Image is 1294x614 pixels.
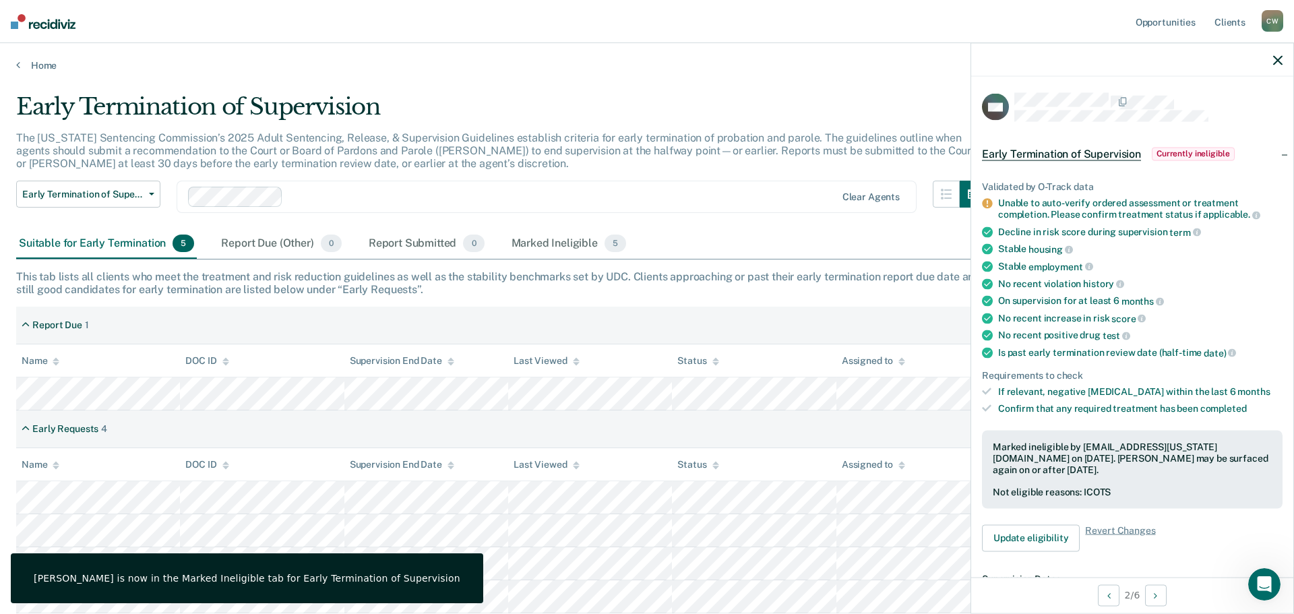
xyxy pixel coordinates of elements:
[34,572,460,584] div: [PERSON_NAME] is now in the Marked Ineligible tab for Early Termination of Supervision
[998,226,1283,238] div: Decline in risk score during supervision
[998,243,1283,255] div: Stable
[173,235,194,252] span: 5
[1152,147,1235,160] span: Currently ineligible
[1028,261,1092,272] span: employment
[677,355,718,367] div: Status
[842,459,905,470] div: Assigned to
[842,191,900,203] div: Clear agents
[185,459,228,470] div: DOC ID
[998,295,1283,307] div: On supervision for at least 6
[998,386,1283,398] div: If relevant, negative [MEDICAL_DATA] within the last 6
[514,459,579,470] div: Last Viewed
[22,459,59,470] div: Name
[971,577,1293,613] div: 2 / 6
[1028,244,1073,255] span: housing
[982,181,1283,192] div: Validated by O-Track data
[998,403,1283,415] div: Confirm that any required treatment has been
[350,355,454,367] div: Supervision End Date
[998,197,1283,220] div: Unable to auto-verify ordered assessment or treatment completion. Please confirm treatment status...
[350,459,454,470] div: Supervision End Date
[982,147,1141,160] span: Early Termination of Supervision
[514,355,579,367] div: Last Viewed
[1103,330,1130,341] span: test
[185,355,228,367] div: DOC ID
[1145,584,1167,606] button: Next Opportunity
[101,423,107,435] div: 4
[982,573,1283,584] dt: Supervision Dates
[218,229,344,259] div: Report Due (Other)
[16,229,197,259] div: Suitable for Early Termination
[32,423,98,435] div: Early Requests
[16,131,975,170] p: The [US_STATE] Sentencing Commission’s 2025 Adult Sentencing, Release, & Supervision Guidelines e...
[998,330,1283,342] div: No recent positive drug
[993,487,1272,498] div: Not eligible reasons: ICOTS
[366,229,487,259] div: Report Submitted
[16,270,1278,296] div: This tab lists all clients who meet the treatment and risk reduction guidelines as well as the st...
[32,319,82,331] div: Report Due
[16,93,987,131] div: Early Termination of Supervision
[1111,313,1146,324] span: score
[971,132,1293,175] div: Early Termination of SupervisionCurrently ineligible
[509,229,629,259] div: Marked Ineligible
[463,235,484,252] span: 0
[1204,347,1236,358] span: date)
[1083,278,1124,289] span: history
[85,319,89,331] div: 1
[998,260,1283,272] div: Stable
[1237,386,1270,397] span: months
[998,278,1283,290] div: No recent violation
[605,235,626,252] span: 5
[321,235,342,252] span: 0
[982,369,1283,381] div: Requirements to check
[16,59,1278,71] a: Home
[1085,524,1155,551] span: Revert Changes
[677,459,718,470] div: Status
[998,346,1283,359] div: Is past early termination review date (half-time
[842,355,905,367] div: Assigned to
[1169,226,1200,237] span: term
[22,355,59,367] div: Name
[1200,403,1247,414] span: completed
[1121,295,1164,306] span: months
[22,189,144,200] span: Early Termination of Supervision
[993,441,1272,474] div: Marked ineligible by [EMAIL_ADDRESS][US_STATE][DOMAIN_NAME] on [DATE]. [PERSON_NAME] may be surfa...
[998,312,1283,324] div: No recent increase in risk
[1262,10,1283,32] div: C W
[1098,584,1119,606] button: Previous Opportunity
[1248,568,1281,601] iframe: Intercom live chat
[11,14,75,29] img: Recidiviz
[982,524,1080,551] button: Update eligibility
